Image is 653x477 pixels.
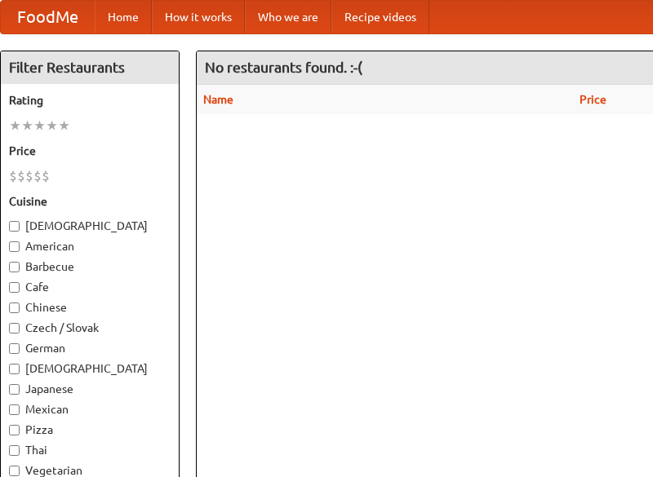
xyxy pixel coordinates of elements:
input: American [9,241,20,252]
input: Pizza [9,425,20,435]
label: Cafe [9,279,171,295]
input: Czech / Slovak [9,323,20,333]
ng-pluralize: No restaurants found. :-( [205,60,362,75]
li: $ [33,167,42,185]
input: Chinese [9,303,20,313]
li: ★ [46,117,58,135]
li: $ [17,167,25,185]
li: $ [25,167,33,185]
a: Home [95,1,152,33]
label: Japanese [9,381,171,397]
a: Price [580,93,606,106]
li: $ [42,167,50,185]
input: Barbecue [9,262,20,272]
input: [DEMOGRAPHIC_DATA] [9,221,20,232]
input: Cafe [9,282,20,293]
input: Vegetarian [9,466,20,476]
h4: Filter Restaurants [1,51,179,84]
label: Chinese [9,299,171,316]
h5: Rating [9,92,171,108]
h5: Price [9,143,171,159]
label: Pizza [9,422,171,438]
label: German [9,340,171,356]
li: ★ [58,117,70,135]
a: Recipe videos [331,1,429,33]
a: Name [203,93,233,106]
h5: Cuisine [9,193,171,210]
label: [DEMOGRAPHIC_DATA] [9,218,171,234]
li: ★ [9,117,21,135]
input: Mexican [9,404,20,415]
a: How it works [152,1,245,33]
label: [DEMOGRAPHIC_DATA] [9,360,171,377]
label: Barbecue [9,258,171,275]
li: $ [9,167,17,185]
li: ★ [33,117,46,135]
a: FoodMe [1,1,95,33]
input: Thai [9,445,20,456]
label: American [9,238,171,254]
a: Who we are [245,1,331,33]
input: [DEMOGRAPHIC_DATA] [9,364,20,374]
input: Japanese [9,384,20,395]
label: Mexican [9,401,171,417]
label: Thai [9,442,171,458]
input: German [9,343,20,354]
li: ★ [21,117,33,135]
label: Czech / Slovak [9,320,171,336]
